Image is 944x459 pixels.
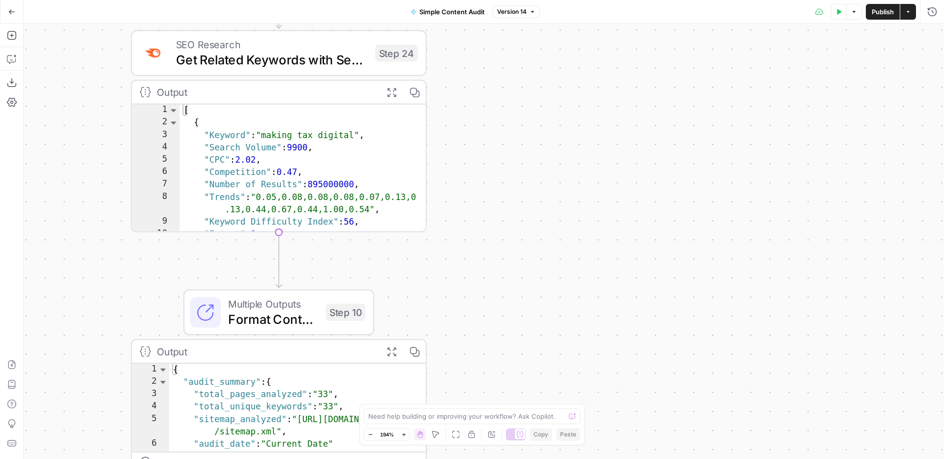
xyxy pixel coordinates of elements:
[176,37,368,52] span: SEO Research
[132,364,169,376] div: 1
[872,7,894,17] span: Publish
[132,376,169,388] div: 2
[132,179,179,191] div: 7
[493,5,540,18] button: Version 14
[132,117,179,129] div: 2
[325,304,365,321] div: Step 10
[168,105,178,117] span: Toggle code folding, rows 1 through 502
[405,4,491,20] button: Simple Content Audit
[132,191,179,216] div: 8
[132,167,179,179] div: 6
[132,216,179,229] div: 9
[419,7,485,17] span: Simple Content Audit
[132,154,179,166] div: 5
[380,430,394,438] span: 194%
[132,401,169,413] div: 4
[556,428,580,441] button: Paste
[228,310,318,329] span: Format Content Audit Report
[228,296,318,312] span: Multiple Outputs
[168,117,178,129] span: Toggle code folding, rows 2 through 11
[132,413,169,438] div: 5
[497,7,527,16] span: Version 14
[530,428,552,441] button: Copy
[157,344,374,359] div: Output
[560,430,576,439] span: Paste
[132,438,169,451] div: 6
[132,389,169,401] div: 3
[132,129,179,142] div: 3
[866,4,900,20] button: Publish
[144,43,163,62] img: 8a3tdog8tf0qdwwcclgyu02y995m
[132,142,179,154] div: 4
[157,85,374,100] div: Output
[276,232,282,288] g: Edge from step_24 to step_10
[131,30,426,232] div: SEO ResearchGet Related Keywords with SemrushStep 24Output[ { "Keyword":"making tax digital", "Se...
[158,376,168,388] span: Toggle code folding, rows 2 through 7
[176,50,368,69] span: Get Related Keywords with Semrush
[158,364,168,376] span: Toggle code folding, rows 1 through 9
[375,44,418,61] div: Step 24
[132,229,179,241] div: 10
[132,105,179,117] div: 1
[533,430,548,439] span: Copy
